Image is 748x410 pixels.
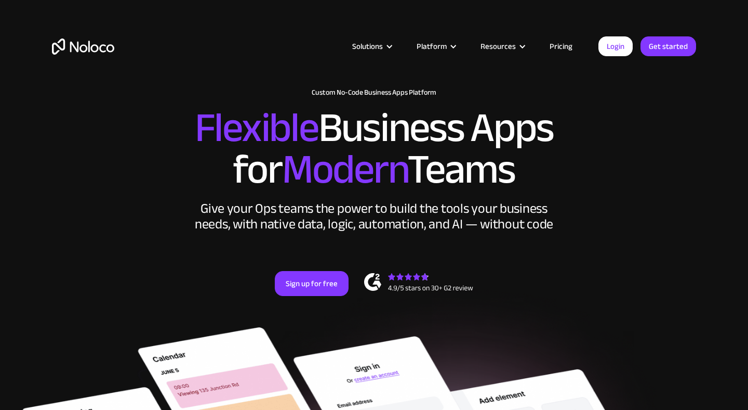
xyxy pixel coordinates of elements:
[537,40,585,53] a: Pricing
[417,40,447,53] div: Platform
[275,271,349,296] a: Sign up for free
[598,36,633,56] a: Login
[352,40,383,53] div: Solutions
[195,89,318,166] span: Flexible
[192,201,556,232] div: Give your Ops teams the power to build the tools your business needs, with native data, logic, au...
[468,40,537,53] div: Resources
[52,39,114,55] a: home
[480,40,516,53] div: Resources
[404,40,468,53] div: Platform
[339,40,404,53] div: Solutions
[52,107,696,190] h2: Business Apps for Teams
[282,131,407,208] span: Modern
[640,36,696,56] a: Get started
